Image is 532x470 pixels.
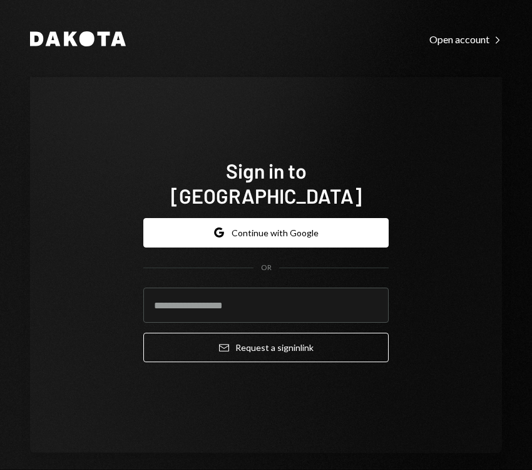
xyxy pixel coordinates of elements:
a: Open account [429,32,502,46]
button: Request a signinlink [143,333,389,362]
div: OR [261,263,272,273]
h1: Sign in to [GEOGRAPHIC_DATA] [143,158,389,208]
div: Open account [429,33,502,46]
button: Continue with Google [143,218,389,248]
